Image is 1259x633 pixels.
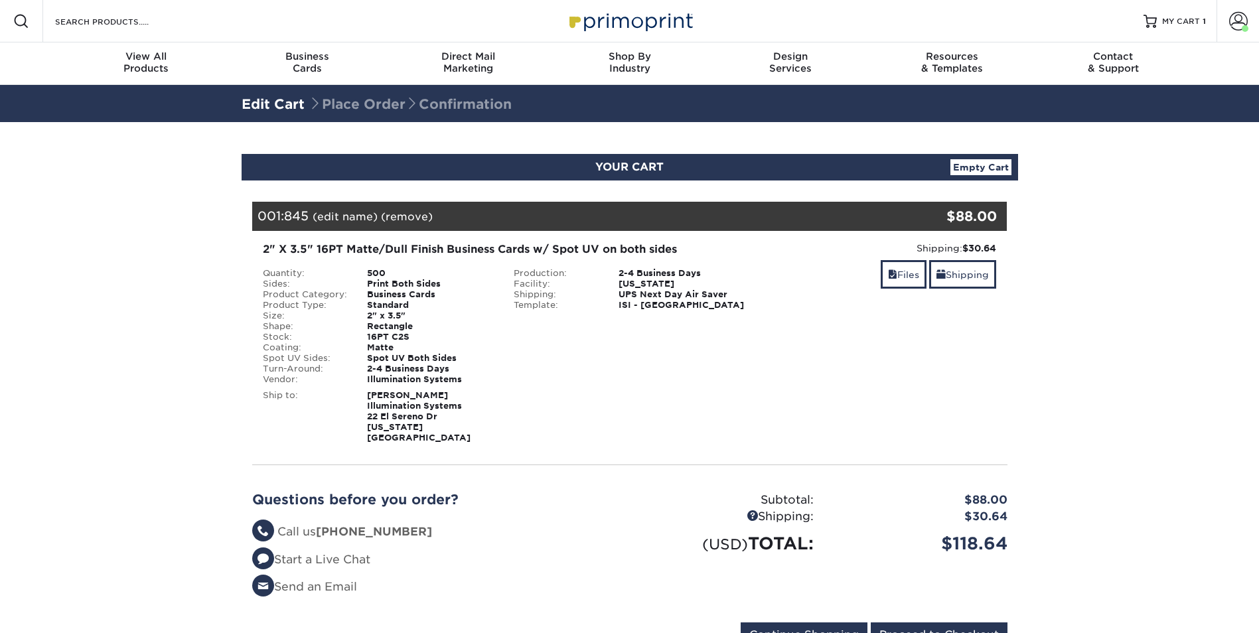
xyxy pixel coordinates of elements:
div: Subtotal: [630,492,824,509]
li: Call us [252,524,620,541]
img: Primoprint [563,7,696,35]
a: BusinessCards [226,42,388,85]
span: Shop By [549,50,710,62]
div: Product Type: [253,300,358,311]
a: (edit name) [313,210,378,223]
div: Industry [549,50,710,74]
a: (remove) [381,210,433,223]
div: TOTAL: [630,531,824,556]
div: $88.00 [824,492,1017,509]
a: Start a Live Chat [252,553,370,566]
div: UPS Next Day Air Saver [609,289,755,300]
div: $30.64 [824,508,1017,526]
div: Shipping: [765,242,997,255]
span: Design [710,50,871,62]
div: Matte [357,342,504,353]
div: $88.00 [881,206,998,226]
strong: $30.64 [962,243,996,253]
input: SEARCH PRODUCTS..... [54,13,183,29]
span: View All [66,50,227,62]
div: Services [710,50,871,74]
div: Sides: [253,279,358,289]
div: 16PT C2S [357,332,504,342]
div: Product Category: [253,289,358,300]
a: Shipping [929,260,996,289]
a: Send an Email [252,580,357,593]
div: Turn-Around: [253,364,358,374]
span: 1 [1203,17,1206,26]
div: Facility: [504,279,609,289]
a: Edit Cart [242,96,305,112]
a: Empty Cart [950,159,1011,175]
span: files [888,269,897,280]
a: View AllProducts [66,42,227,85]
div: Products [66,50,227,74]
div: 2" x 3.5" [357,311,504,321]
div: 2" X 3.5" 16PT Matte/Dull Finish Business Cards w/ Spot UV on both sides [263,242,745,257]
a: Shop ByIndustry [549,42,710,85]
div: Template: [504,300,609,311]
div: Spot UV Sides: [253,353,358,364]
div: Production: [504,268,609,279]
span: Business [226,50,388,62]
span: Direct Mail [388,50,549,62]
div: 2-4 Business Days [357,364,504,374]
a: DesignServices [710,42,871,85]
a: Files [881,260,926,289]
div: 001: [252,202,881,231]
div: Quantity: [253,268,358,279]
div: Print Both Sides [357,279,504,289]
span: Place Order Confirmation [309,96,512,112]
small: (USD) [702,535,748,553]
div: Size: [253,311,358,321]
strong: [PERSON_NAME] Illumination Systems 22 El Sereno Dr [US_STATE][GEOGRAPHIC_DATA] [367,390,471,443]
div: Marketing [388,50,549,74]
a: Direct MailMarketing [388,42,549,85]
div: Shape: [253,321,358,332]
span: Resources [871,50,1033,62]
div: [US_STATE] [609,279,755,289]
span: 845 [284,208,309,223]
div: Coating: [253,342,358,353]
div: 2-4 Business Days [609,268,755,279]
a: Contact& Support [1033,42,1194,85]
div: Ship to: [253,390,358,443]
div: Rectangle [357,321,504,332]
span: YOUR CART [595,161,664,173]
div: Vendor: [253,374,358,385]
a: Resources& Templates [871,42,1033,85]
div: ISI - [GEOGRAPHIC_DATA] [609,300,755,311]
div: Standard [357,300,504,311]
div: Shipping: [630,508,824,526]
strong: [PHONE_NUMBER] [316,525,432,538]
div: & Templates [871,50,1033,74]
div: $118.64 [824,531,1017,556]
div: Cards [226,50,388,74]
div: Illumination Systems [357,374,504,385]
h2: Questions before you order? [252,492,620,508]
span: Contact [1033,50,1194,62]
div: Business Cards [357,289,504,300]
span: shipping [936,269,946,280]
div: Stock: [253,332,358,342]
span: MY CART [1162,16,1200,27]
div: & Support [1033,50,1194,74]
div: 500 [357,268,504,279]
div: Shipping: [504,289,609,300]
div: Spot UV Both Sides [357,353,504,364]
